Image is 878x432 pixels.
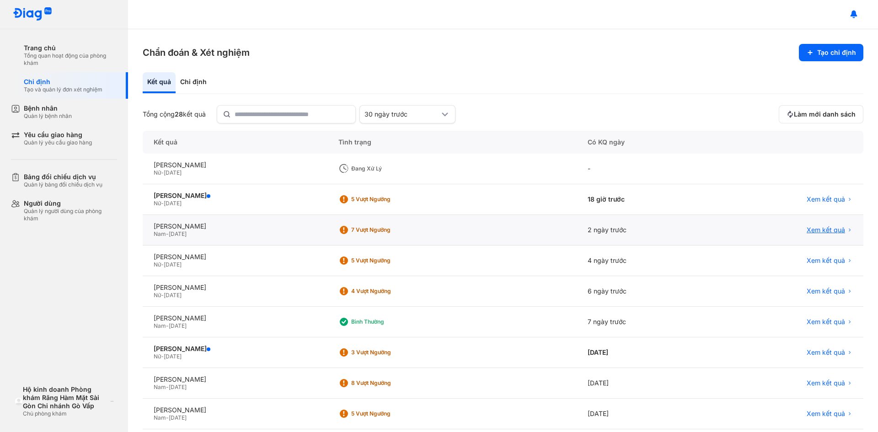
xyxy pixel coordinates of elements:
div: [DATE] [577,368,712,399]
div: [PERSON_NAME] [154,406,316,414]
div: [DATE] [577,399,712,429]
div: Chủ phòng khám [23,410,107,417]
div: 6 ngày trước [577,276,712,307]
span: Xem kết quả [807,379,845,387]
span: Làm mới danh sách [794,110,856,118]
span: - [161,292,164,299]
div: Kết quả [143,131,327,154]
span: Nam [154,414,166,421]
img: logo [15,397,23,405]
span: [DATE] [164,261,182,268]
span: Xem kết quả [807,256,845,265]
span: Nữ [154,169,161,176]
div: Chỉ định [24,78,102,86]
div: 4 ngày trước [577,245,712,276]
span: Nữ [154,200,161,207]
div: [PERSON_NAME] [154,375,316,384]
div: Tổng cộng kết quả [143,110,206,118]
div: 3 Vượt ngưỡng [351,349,424,356]
div: Có KQ ngày [577,131,712,154]
div: Tổng quan hoạt động của phòng khám [24,52,117,67]
button: Tạo chỉ định [799,44,863,61]
span: Xem kết quả [807,318,845,326]
div: 5 Vượt ngưỡng [351,196,424,203]
div: - [577,154,712,184]
span: Xem kết quả [807,410,845,418]
span: Xem kết quả [807,348,845,357]
div: Đang xử lý [351,165,424,172]
span: Nam [154,230,166,237]
div: Quản lý người dùng của phòng khám [24,208,117,222]
span: - [166,322,169,329]
span: 28 [175,110,183,118]
span: - [166,230,169,237]
img: logo [13,7,52,21]
span: Nam [154,384,166,390]
span: - [161,169,164,176]
span: Xem kết quả [807,287,845,295]
span: [DATE] [164,353,182,360]
div: [PERSON_NAME] [154,345,316,353]
div: Quản lý bệnh nhân [24,112,72,120]
div: [PERSON_NAME] [154,314,316,322]
div: Kết quả [143,72,176,93]
span: Nam [154,322,166,329]
div: Tạo và quản lý đơn xét nghiệm [24,86,102,93]
div: 2 ngày trước [577,215,712,245]
div: 5 Vượt ngưỡng [351,257,424,264]
span: [DATE] [169,322,187,329]
div: [PERSON_NAME] [154,253,316,261]
div: Người dùng [24,199,117,208]
span: [DATE] [164,292,182,299]
span: - [166,414,169,421]
span: Xem kết quả [807,195,845,203]
span: - [161,261,164,268]
div: 5 Vượt ngưỡng [351,410,424,417]
div: 7 ngày trước [577,307,712,337]
div: [DATE] [577,337,712,368]
div: [PERSON_NAME] [154,283,316,292]
div: Bảng đối chiếu dịch vụ [24,173,102,181]
span: - [166,384,169,390]
span: [DATE] [169,230,187,237]
div: Quản lý bảng đối chiếu dịch vụ [24,181,102,188]
span: - [161,200,164,207]
button: Làm mới danh sách [779,105,863,123]
div: Tình trạng [327,131,577,154]
span: [DATE] [169,384,187,390]
span: [DATE] [169,414,187,421]
div: 18 giờ trước [577,184,712,215]
div: Trang chủ [24,44,117,52]
h3: Chẩn đoán & Xét nghiệm [143,46,250,59]
div: 7 Vượt ngưỡng [351,226,424,234]
span: [DATE] [164,169,182,176]
div: Bệnh nhân [24,104,72,112]
span: Nữ [154,261,161,268]
span: Nữ [154,292,161,299]
div: [PERSON_NAME] [154,161,316,169]
span: Nữ [154,353,161,360]
div: Chỉ định [176,72,211,93]
div: Hộ kinh doanh Phòng khám Răng Hàm Mặt Sài Gòn Chi nhánh Gò Vấp [23,385,107,410]
div: [PERSON_NAME] [154,192,316,200]
span: [DATE] [164,200,182,207]
div: Quản lý yêu cầu giao hàng [24,139,92,146]
span: - [161,353,164,360]
div: 8 Vượt ngưỡng [351,379,424,387]
span: Xem kết quả [807,226,845,234]
div: Bình thường [351,318,424,325]
div: [PERSON_NAME] [154,222,316,230]
div: 30 ngày trước [364,110,439,118]
div: 4 Vượt ngưỡng [351,288,424,295]
div: Yêu cầu giao hàng [24,131,92,139]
